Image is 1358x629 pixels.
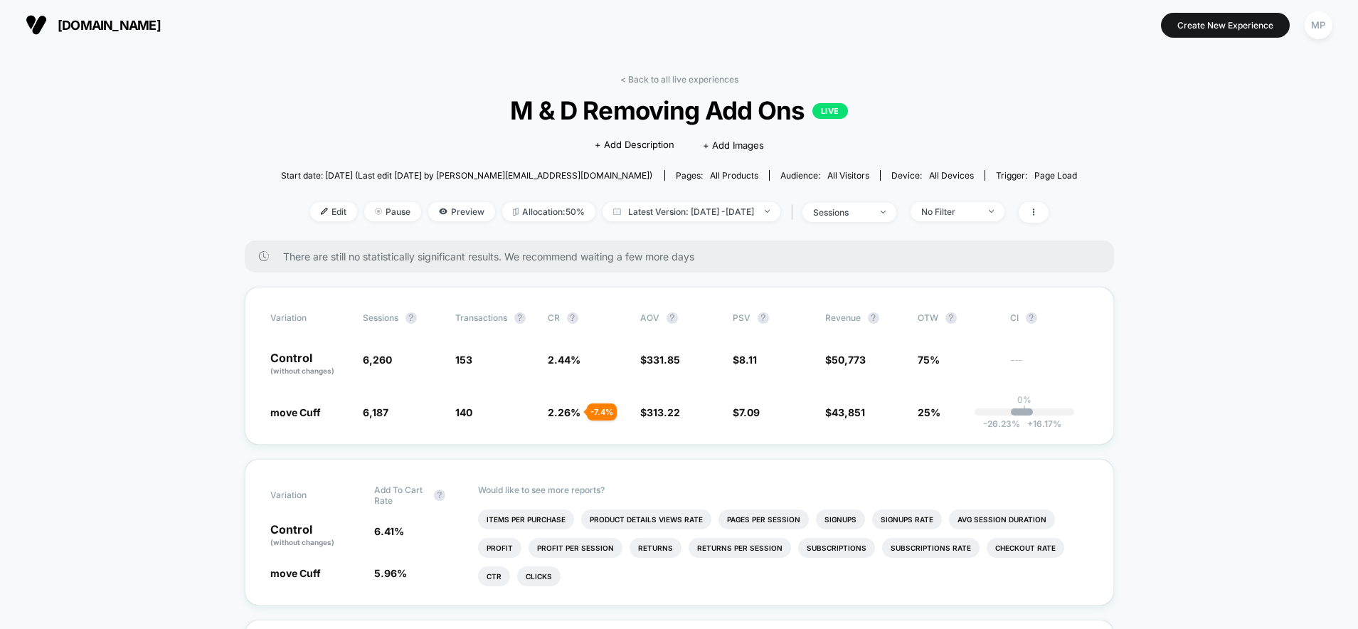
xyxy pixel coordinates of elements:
li: Returns Per Session [689,538,791,558]
p: LIVE [812,103,848,119]
li: Checkout Rate [987,538,1064,558]
button: MP [1300,11,1337,40]
button: ? [1026,312,1037,324]
li: Subscriptions [798,538,875,558]
li: Signups Rate [872,509,942,529]
span: PSV [733,312,750,323]
span: Start date: [DATE] (Last edit [DATE] by [PERSON_NAME][EMAIL_ADDRESS][DOMAIN_NAME]) [281,170,652,181]
span: all products [710,170,758,181]
button: ? [868,312,879,324]
div: Pages: [676,170,758,181]
span: 50,773 [832,354,866,366]
div: No Filter [921,206,978,217]
span: Variation [270,485,349,506]
li: Ctr [478,566,510,586]
span: AOV [640,312,659,323]
span: all devices [929,170,974,181]
li: Product Details Views Rate [581,509,711,529]
span: + Add Description [595,138,674,152]
span: move Cuff [270,406,321,418]
span: Variation [270,312,349,324]
img: end [375,208,382,215]
span: | [787,202,802,223]
span: Pause [364,202,421,221]
button: ? [405,312,417,324]
span: 25% [918,406,940,418]
img: end [881,211,886,213]
span: $ [733,354,757,366]
li: Pages Per Session [718,509,809,529]
p: | [1023,405,1026,416]
p: Would like to see more reports? [478,485,1088,495]
button: Create New Experience [1161,13,1290,38]
span: 2.26 % [548,406,580,418]
span: There are still no statistically significant results. We recommend waiting a few more days [283,250,1086,263]
span: 7.09 [739,406,760,418]
span: CR [548,312,560,323]
a: < Back to all live experiences [620,74,738,85]
li: Avg Session Duration [949,509,1055,529]
span: Transactions [455,312,507,323]
span: --- [1010,356,1088,376]
span: 6,260 [363,354,392,366]
span: $ [640,354,680,366]
span: 8.11 [739,354,757,366]
span: Latest Version: [DATE] - [DATE] [603,202,780,221]
span: OTW [918,312,996,324]
button: ? [514,312,526,324]
span: 6.41 % [374,525,404,537]
li: Subscriptions Rate [882,538,980,558]
li: Returns [630,538,681,558]
li: Signups [816,509,865,529]
span: + [1027,418,1033,429]
span: 331.85 [647,354,680,366]
span: 5.96 % [374,567,407,579]
img: rebalance [513,208,519,216]
span: 43,851 [832,406,865,418]
span: 313.22 [647,406,680,418]
img: end [765,210,770,213]
span: Sessions [363,312,398,323]
span: 16.17 % [1020,418,1061,429]
li: Profit Per Session [529,538,622,558]
span: $ [733,406,760,418]
span: $ [825,406,865,418]
button: ? [667,312,678,324]
p: Control [270,524,360,548]
img: edit [321,208,328,215]
span: 6,187 [363,406,388,418]
span: Add To Cart Rate [374,485,427,506]
p: Control [270,352,349,376]
button: ? [434,490,445,501]
div: sessions [813,207,870,218]
li: Clicks [517,566,561,586]
span: 2.44 % [548,354,580,366]
p: 0% [1017,394,1031,405]
div: Audience: [780,170,869,181]
div: - 7.4 % [587,403,617,421]
button: [DOMAIN_NAME] [21,14,165,36]
button: ? [945,312,957,324]
span: $ [825,354,866,366]
span: + Add Images [703,139,764,151]
span: CI [1010,312,1088,324]
img: end [989,210,994,213]
span: $ [640,406,680,418]
span: Edit [310,202,357,221]
span: [DOMAIN_NAME] [58,18,161,33]
img: Visually logo [26,14,47,36]
span: Allocation: 50% [502,202,595,221]
span: 75% [918,354,940,366]
button: ? [567,312,578,324]
div: MP [1305,11,1332,39]
img: calendar [613,208,621,215]
span: -26.23 % [983,418,1020,429]
li: Profit [478,538,521,558]
span: Page Load [1034,170,1077,181]
li: Items Per Purchase [478,509,574,529]
span: move Cuff [270,567,321,579]
div: Trigger: [996,170,1077,181]
span: 153 [455,354,472,366]
span: Device: [880,170,985,181]
span: (without changes) [270,538,334,546]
